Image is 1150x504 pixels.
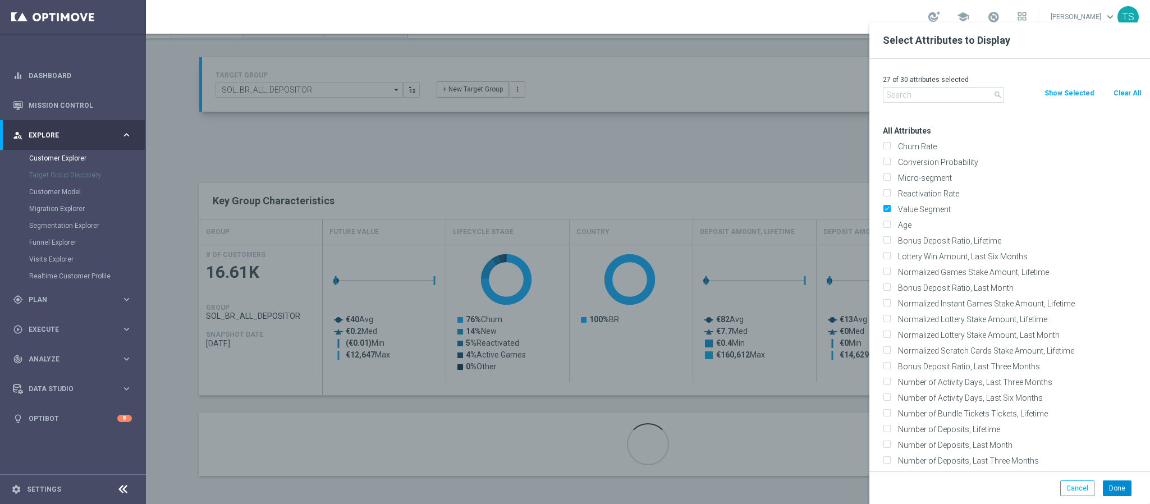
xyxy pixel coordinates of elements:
a: Customer Model [29,187,117,196]
span: keyboard_arrow_down [1104,11,1116,23]
div: Optibot [13,404,132,433]
i: equalizer [13,71,23,81]
i: keyboard_arrow_right [121,324,132,335]
div: Explore [13,130,121,140]
div: Plan [13,295,121,305]
label: Normalized Lottery Stake Amount, Lifetime [894,314,1142,324]
div: Execute [13,324,121,335]
button: play_circle_outline Execute keyboard_arrow_right [12,325,132,334]
button: Clear All [1112,87,1142,99]
i: track_changes [13,354,23,364]
div: Visits Explorer [29,251,145,268]
span: Data Studio [29,386,121,392]
div: Dashboard [13,61,132,90]
a: Funnel Explorer [29,238,117,247]
i: keyboard_arrow_right [121,354,132,364]
a: Segmentation Explorer [29,221,117,230]
h2: Select Attributes to Display [883,34,1137,47]
span: Plan [29,296,121,303]
label: Number of Activity Days, Last Three Months [894,377,1142,387]
div: Realtime Customer Profile [29,268,145,285]
button: Mission Control [12,101,132,110]
i: play_circle_outline [13,324,23,335]
i: gps_fixed [13,295,23,305]
a: Optibot [29,404,117,433]
i: search [993,90,1002,99]
span: school [957,11,969,23]
label: Churn Rate [894,141,1142,152]
div: Analyze [13,354,121,364]
i: person_search [13,130,23,140]
span: Explore [29,132,121,139]
label: Age [894,220,1142,230]
button: gps_fixed Plan keyboard_arrow_right [12,295,132,304]
a: [PERSON_NAME]keyboard_arrow_down [1050,8,1117,25]
label: Value Segment [894,204,1142,214]
label: Number of Bundle Tickets Tickets, Lifetime [894,409,1142,419]
span: Analyze [29,356,121,363]
label: Number of Deposits, Last Three Months [894,456,1142,466]
div: Funnel Explorer [29,234,145,251]
button: person_search Explore keyboard_arrow_right [12,131,132,140]
button: equalizer Dashboard [12,71,132,80]
label: Normalized Lottery Stake Amount, Last Month [894,330,1142,340]
button: Show Selected [1043,87,1095,99]
label: Lottery Win Amount, Last Six Months [894,251,1142,262]
a: Mission Control [29,90,132,120]
button: Cancel [1060,480,1094,496]
button: track_changes Analyze keyboard_arrow_right [12,355,132,364]
button: Done [1103,480,1131,496]
div: Segmentation Explorer [29,217,145,234]
i: keyboard_arrow_right [121,130,132,140]
label: Number of Deposits, Last Month [894,440,1142,450]
label: Number of Deposits, Lifetime [894,424,1142,434]
button: lightbulb Optibot 8 [12,414,132,423]
div: Customer Model [29,184,145,200]
div: TS [1117,6,1139,28]
div: Migration Explorer [29,200,145,217]
label: Bonus Deposit Ratio, Lifetime [894,236,1142,246]
a: Migration Explorer [29,204,117,213]
i: keyboard_arrow_right [121,294,132,305]
label: Bonus Deposit Ratio, Last Three Months [894,361,1142,372]
i: settings [11,484,21,494]
input: Search [883,87,1004,103]
label: Micro-segment [894,173,1142,183]
i: lightbulb [13,414,23,424]
a: Visits Explorer [29,255,117,264]
p: 27 of 30 attributes selected [883,75,1142,84]
a: Realtime Customer Profile [29,272,117,281]
label: Number of Activity Days, Last Six Months [894,393,1142,403]
div: 8 [117,415,132,422]
label: Normalized Instant Games Stake Amount, Lifetime [894,299,1142,309]
button: Data Studio keyboard_arrow_right [12,384,132,393]
h3: All Attributes [883,126,1142,136]
div: Data Studio [13,384,121,394]
label: Normalized Scratch Cards Stake Amount, Lifetime [894,346,1142,356]
label: Conversion Probability [894,157,1142,167]
div: Customer Explorer [29,150,145,167]
div: Target Group Discovery [29,167,145,184]
label: Bonus Deposit Ratio, Last Month [894,283,1142,293]
label: Normalized Games Stake Amount, Lifetime [894,267,1142,277]
a: Settings [27,486,61,493]
a: Customer Explorer [29,154,117,163]
label: Reactivation Rate [894,189,1142,199]
div: Mission Control [13,90,132,120]
span: Execute [29,326,121,333]
a: Dashboard [29,61,132,90]
i: keyboard_arrow_right [121,383,132,394]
